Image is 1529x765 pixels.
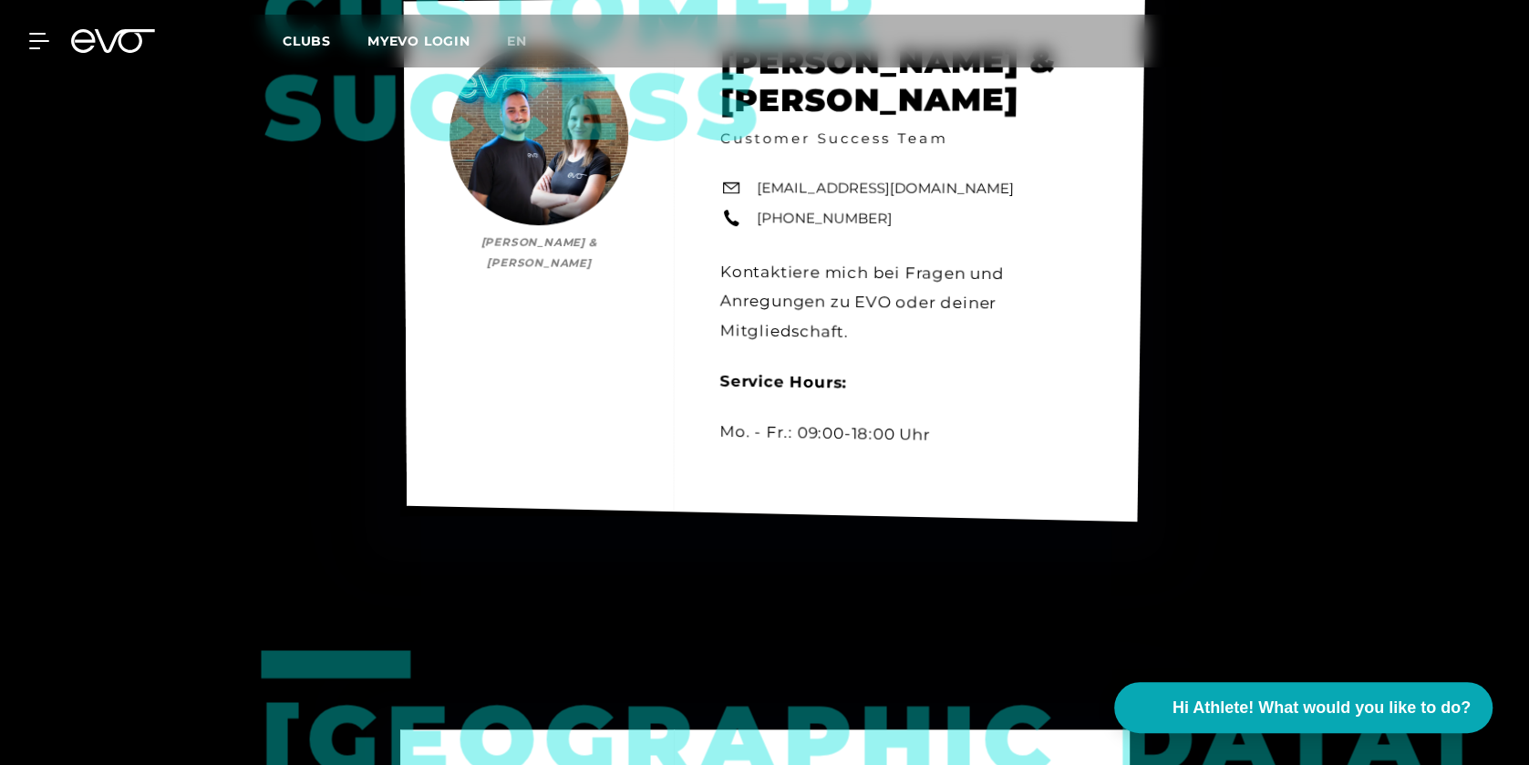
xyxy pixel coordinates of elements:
[283,32,367,49] a: Clubs
[757,208,893,229] a: [PHONE_NUMBER]
[1114,682,1493,733] button: Hi Athlete! What would you like to do?
[757,178,1014,199] a: [EMAIL_ADDRESS][DOMAIN_NAME]
[507,33,527,49] span: en
[283,33,331,49] span: Clubs
[1173,696,1471,720] span: Hi Athlete! What would you like to do?
[367,33,470,49] a: MYEVO LOGIN
[507,31,549,52] a: en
